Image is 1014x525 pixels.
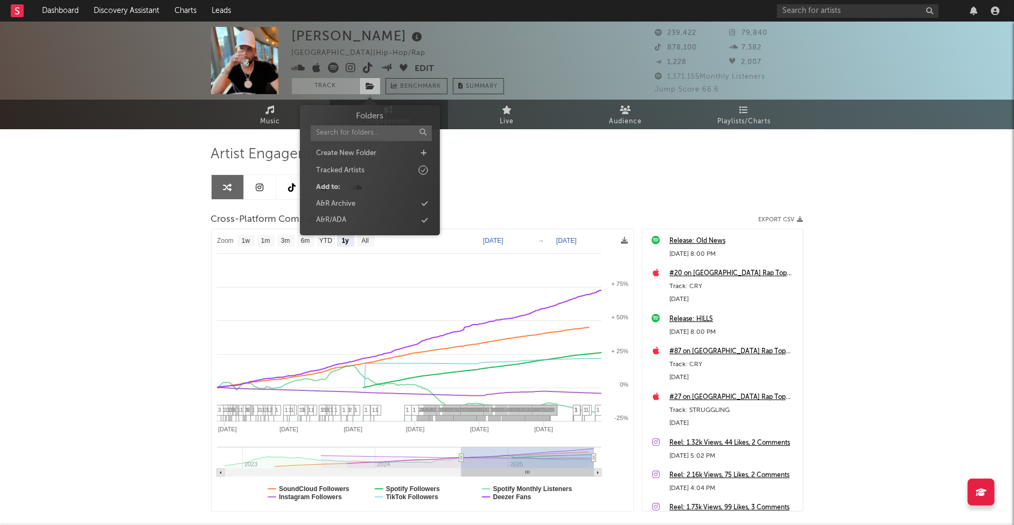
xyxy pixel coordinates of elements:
span: 1,228 [655,59,687,66]
span: 4 [478,407,481,413]
span: 1 [406,407,409,413]
div: Reel: 2.16k Views, 75 Likes, 2 Comments [669,469,798,482]
span: 4 [469,407,472,413]
text: + 75% [611,281,628,287]
span: 1 [575,407,578,413]
text: 1w [241,237,250,245]
span: Audience [609,115,642,128]
div: A&R/ADA [316,215,346,226]
span: 1 [330,407,333,413]
span: 1 [222,407,226,413]
span: 4 [547,407,550,413]
span: 2 [270,407,273,413]
span: 1 [334,407,338,413]
span: 1 [225,407,228,413]
span: 1 [311,407,314,413]
span: 1,171,155 Monthly Listeners [655,73,766,80]
span: 1 [365,407,368,413]
span: 4 [457,407,460,413]
span: 1 [252,407,255,413]
span: 4 [422,407,425,413]
text: 6m [300,237,310,245]
span: 2,007 [729,59,761,66]
text: [DATE] [218,426,237,432]
text: + 25% [611,348,628,354]
button: Export CSV [759,216,803,223]
span: 79,840 [729,30,767,37]
span: 1 [320,407,324,413]
span: 4 [530,407,533,413]
a: Reel: 1.73k Views, 99 Likes, 3 Comments [669,501,798,514]
span: 4 [535,407,539,413]
button: Summary [453,78,504,94]
div: Tracked Artists [316,165,365,176]
div: Track: STRUGGLING [669,404,798,417]
text: TikTok Followers [386,493,438,501]
span: Summary [466,83,498,89]
a: Audience [567,100,685,129]
text: [DATE] [279,426,298,432]
span: Jump Score: 66.6 [655,86,719,93]
text: [DATE] [534,426,553,432]
a: #20 on [GEOGRAPHIC_DATA] Rap Top 200 [669,267,798,280]
input: Search for artists [777,4,939,18]
span: 1 [324,407,327,413]
text: Deezer Fans [493,493,531,501]
span: 4 [485,407,488,413]
span: 1 [227,407,230,413]
div: A&R Archive [316,199,355,209]
span: 1 [302,407,305,413]
text: 0% [620,381,628,388]
span: 4 [539,407,542,413]
span: 1 [372,407,375,413]
span: 239,422 [655,30,697,37]
div: #87 on [GEOGRAPHIC_DATA] Rap Top 200 [669,345,798,358]
button: Track [292,78,359,94]
span: 1 [244,407,248,413]
span: 2 [437,407,440,413]
div: Track: CRY [669,358,798,371]
span: 4 [505,407,508,413]
span: Music [260,115,280,128]
span: 1 [289,407,292,413]
span: 4 [432,407,435,413]
text: Spotify Followers [386,485,439,493]
span: 1 [230,407,233,413]
button: Edit [415,62,434,76]
span: Live [500,115,514,128]
a: Benchmark [386,78,447,94]
div: [DATE] 5:02 PM [669,450,798,463]
div: [DATE] 4:04 PM [669,482,798,495]
text: YTD [319,237,332,245]
span: 1 [237,407,241,413]
text: 1m [261,237,270,245]
div: Track: CRY [669,280,798,293]
a: Release: HILLS [669,313,798,326]
span: 1 [260,407,263,413]
a: Release: Old News [669,235,798,248]
text: Zoom [217,237,234,245]
div: [DATE] [669,417,798,430]
text: + 50% [611,314,628,320]
span: 1 [299,407,303,413]
h3: Folders [356,110,383,123]
span: 7,382 [729,44,761,51]
span: 1 [240,407,243,413]
span: 4 [444,407,447,413]
input: Search for folders... [311,125,432,141]
div: #27 on [GEOGRAPHIC_DATA] Rap Top 200 [669,391,798,404]
span: 1 [342,407,346,413]
span: 1 [262,407,265,413]
text: [DATE] [470,426,489,432]
span: 1 [285,407,288,413]
span: Artist Engagement [211,148,333,161]
span: Benchmark [401,80,442,93]
text: [DATE] [344,426,362,432]
div: Create New Folder [316,148,376,159]
text: 1y [341,237,349,245]
a: Reel: 1.32k Views, 44 Likes, 2 Comments [669,437,798,450]
div: [DATE] 8:00 PM [669,248,798,261]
